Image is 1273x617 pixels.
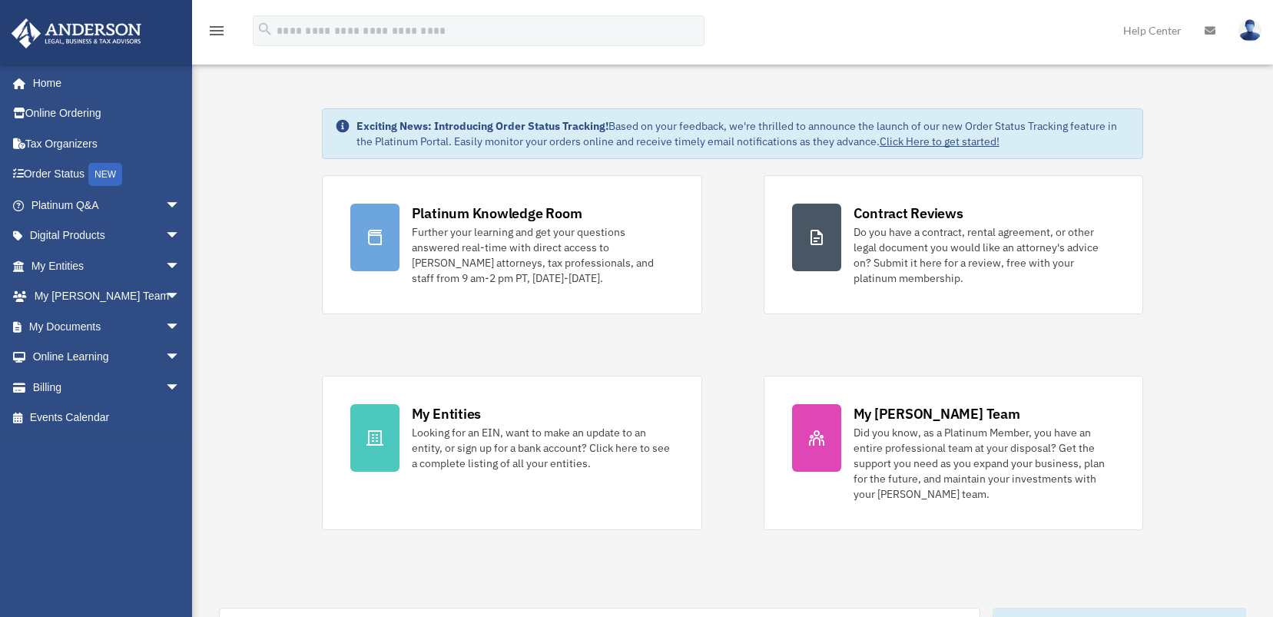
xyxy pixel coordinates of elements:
[165,342,196,373] span: arrow_drop_down
[257,21,273,38] i: search
[880,134,1000,148] a: Click Here to get started!
[11,68,196,98] a: Home
[207,27,226,40] a: menu
[165,190,196,221] span: arrow_drop_down
[11,98,204,129] a: Online Ordering
[7,18,146,48] img: Anderson Advisors Platinum Portal
[356,119,608,133] strong: Exciting News: Introducing Order Status Tracking!
[854,204,963,223] div: Contract Reviews
[11,311,204,342] a: My Documentsarrow_drop_down
[854,404,1020,423] div: My [PERSON_NAME] Team
[764,376,1144,530] a: My [PERSON_NAME] Team Did you know, as a Platinum Member, you have an entire professional team at...
[412,204,582,223] div: Platinum Knowledge Room
[11,221,204,251] a: Digital Productsarrow_drop_down
[11,190,204,221] a: Platinum Q&Aarrow_drop_down
[11,342,204,373] a: Online Learningarrow_drop_down
[165,311,196,343] span: arrow_drop_down
[165,372,196,403] span: arrow_drop_down
[412,224,674,286] div: Further your learning and get your questions answered real-time with direct access to [PERSON_NAM...
[322,175,702,314] a: Platinum Knowledge Room Further your learning and get your questions answered real-time with dire...
[854,425,1116,502] div: Did you know, as a Platinum Member, you have an entire professional team at your disposal? Get th...
[207,22,226,40] i: menu
[11,159,204,191] a: Order StatusNEW
[165,221,196,252] span: arrow_drop_down
[764,175,1144,314] a: Contract Reviews Do you have a contract, rental agreement, or other legal document you would like...
[322,376,702,530] a: My Entities Looking for an EIN, want to make an update to an entity, or sign up for a bank accoun...
[356,118,1131,149] div: Based on your feedback, we're thrilled to announce the launch of our new Order Status Tracking fe...
[165,281,196,313] span: arrow_drop_down
[854,224,1116,286] div: Do you have a contract, rental agreement, or other legal document you would like an attorney's ad...
[11,281,204,312] a: My [PERSON_NAME] Teamarrow_drop_down
[1238,19,1261,41] img: User Pic
[88,163,122,186] div: NEW
[11,403,204,433] a: Events Calendar
[11,250,204,281] a: My Entitiesarrow_drop_down
[165,250,196,282] span: arrow_drop_down
[412,425,674,471] div: Looking for an EIN, want to make an update to an entity, or sign up for a bank account? Click her...
[412,404,481,423] div: My Entities
[11,372,204,403] a: Billingarrow_drop_down
[11,128,204,159] a: Tax Organizers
